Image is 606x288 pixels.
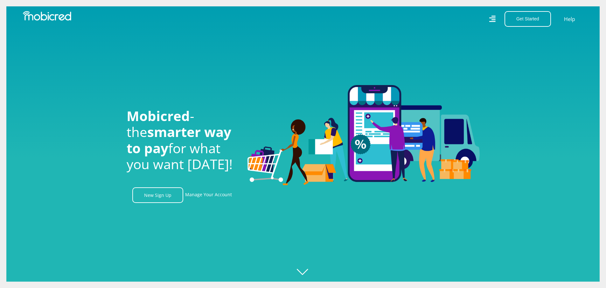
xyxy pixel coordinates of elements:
[127,123,231,157] span: smarter way to pay
[127,108,238,172] h1: - the for what you want [DATE]!
[564,15,575,23] a: Help
[132,187,183,203] a: New Sign Up
[127,107,190,125] span: Mobicred
[185,187,232,203] a: Manage Your Account
[23,11,71,21] img: Mobicred
[247,85,480,186] img: Welcome to Mobicred
[505,11,551,27] button: Get Started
